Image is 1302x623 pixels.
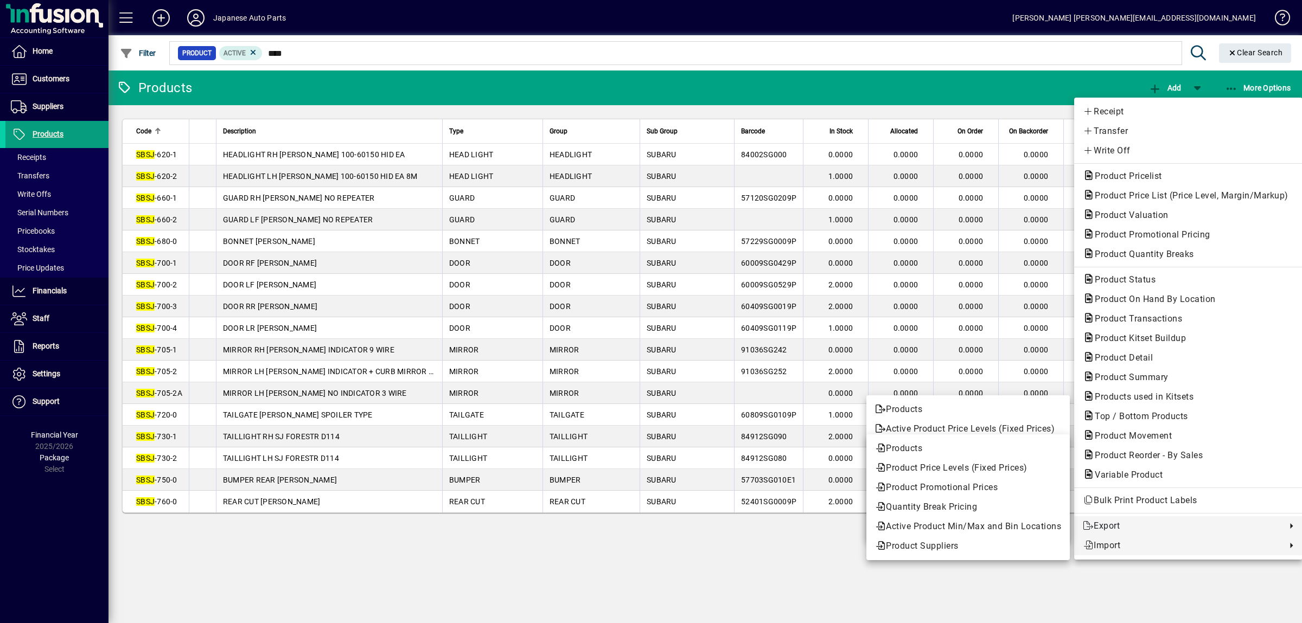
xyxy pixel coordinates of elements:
span: Product Price List (Price Level, Margin/Markup) [1083,190,1294,201]
span: Product Pricelist [1083,171,1167,181]
span: Receipt [1083,105,1294,118]
span: Import [1083,539,1281,552]
span: Top / Bottom Products [1083,411,1193,421]
span: Product Reorder - By Sales [1083,450,1208,460]
span: Product Valuation [1083,210,1174,220]
span: Product Status [1083,274,1161,285]
span: Product Promotional Pricing [1083,229,1216,240]
span: Export [1083,519,1281,532]
span: Product Kitset Buildup [1083,333,1191,343]
span: Product Summary [1083,372,1174,382]
span: Transfer [1083,125,1294,138]
span: Product Quantity Breaks [1083,249,1199,259]
span: Bulk Print Product Labels [1083,494,1294,507]
span: Product Detail [1083,352,1158,363]
span: Product Movement [1083,431,1177,441]
span: Product Transactions [1083,313,1188,324]
span: Variable Product [1083,470,1168,480]
span: Write Off [1083,144,1294,157]
span: Products used in Kitsets [1083,391,1199,402]
span: Product On Hand By Location [1083,294,1221,304]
